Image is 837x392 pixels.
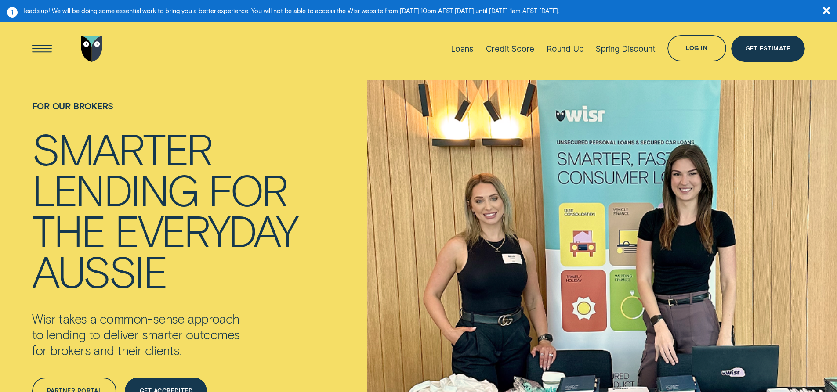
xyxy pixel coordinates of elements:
div: Round Up [547,44,584,54]
a: Go to home page [79,19,105,78]
h1: For Our Brokers [32,101,297,128]
div: Smarter [32,128,212,169]
a: Get Estimate [731,36,805,62]
div: the [32,209,105,250]
button: Open Menu [29,36,55,62]
img: Wisr [81,36,103,62]
div: everyday [115,209,297,250]
h4: Smarter lending for the everyday Aussie [32,128,297,291]
div: for [208,169,287,209]
a: Credit Score [486,19,535,78]
div: Credit Score [486,44,535,54]
a: Spring Discount [596,19,655,78]
p: Wisr takes a common-sense approach to lending to deliver smarter outcomes for brokers and their c... [32,311,286,358]
div: Aussie [32,250,166,291]
div: lending [32,169,198,209]
div: Loans [451,44,474,54]
button: Log in [667,35,726,61]
div: Spring Discount [596,44,655,54]
a: Loans [451,19,474,78]
a: Round Up [547,19,584,78]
